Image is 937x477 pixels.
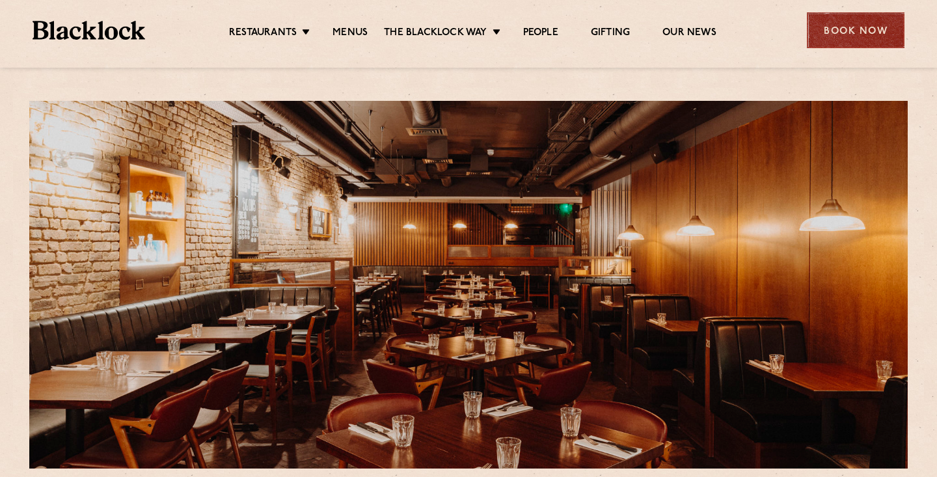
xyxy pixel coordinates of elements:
div: Book Now [807,12,904,48]
a: Gifting [591,27,630,41]
a: Our News [662,27,716,41]
a: Restaurants [229,27,297,41]
a: People [523,27,558,41]
a: The Blacklock Way [384,27,487,41]
img: BL_Textured_Logo-footer-cropped.svg [33,21,145,40]
a: Menus [333,27,368,41]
